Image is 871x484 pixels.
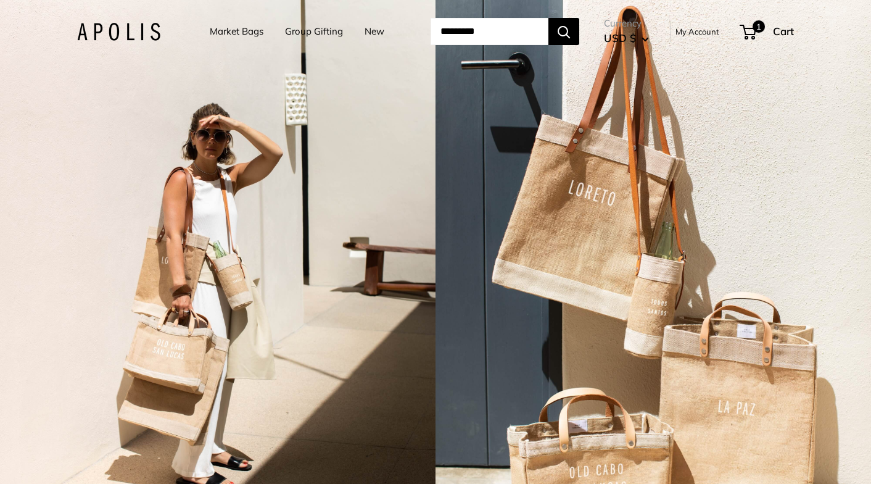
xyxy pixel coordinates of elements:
[365,23,384,40] a: New
[675,24,719,39] a: My Account
[285,23,343,40] a: Group Gifting
[753,20,765,33] span: 1
[604,15,649,32] span: Currency
[210,23,263,40] a: Market Bags
[77,23,160,41] img: Apolis
[741,22,794,41] a: 1 Cart
[604,28,649,48] button: USD $
[548,18,579,45] button: Search
[604,31,636,44] span: USD $
[773,25,794,38] span: Cart
[431,18,548,45] input: Search...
